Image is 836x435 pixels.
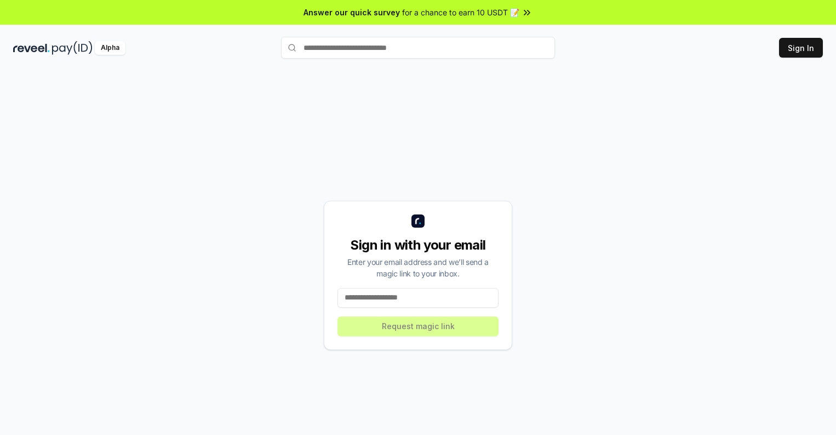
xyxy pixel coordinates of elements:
[779,38,823,58] button: Sign In
[52,41,93,55] img: pay_id
[95,41,125,55] div: Alpha
[337,236,499,254] div: Sign in with your email
[13,41,50,55] img: reveel_dark
[337,256,499,279] div: Enter your email address and we’ll send a magic link to your inbox.
[304,7,400,18] span: Answer our quick survey
[411,214,425,228] img: logo_small
[402,7,519,18] span: for a chance to earn 10 USDT 📝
